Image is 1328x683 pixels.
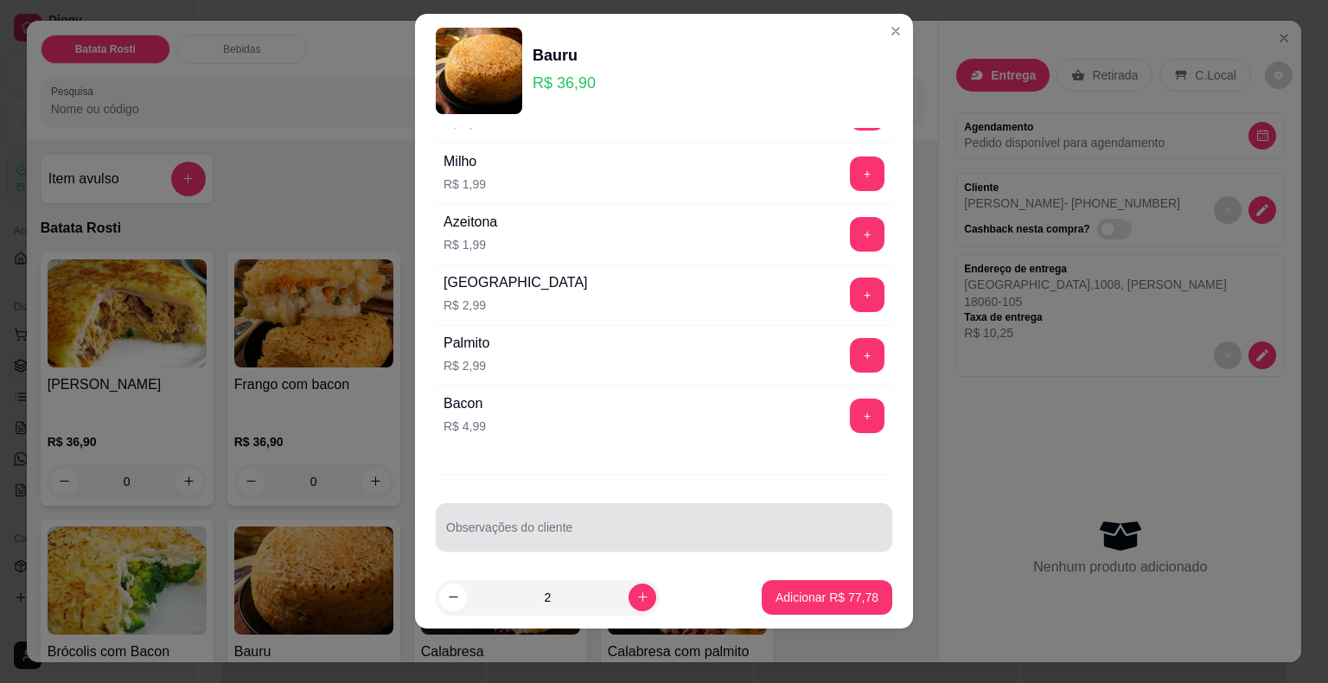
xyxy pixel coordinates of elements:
p: Adicionar R$ 77,78 [776,589,878,606]
button: add [850,338,884,373]
button: Adicionar R$ 77,78 [762,580,892,615]
p: R$ 4,99 [444,418,486,435]
input: Observações do cliente [446,526,882,543]
button: add [850,217,884,252]
div: Bacon [444,393,486,414]
p: R$ 36,90 [533,71,596,95]
div: Milho [444,151,486,172]
div: Bauru [533,43,596,67]
button: add [850,399,884,433]
p: R$ 2,99 [444,297,588,314]
div: [GEOGRAPHIC_DATA] [444,272,588,293]
div: Palmito [444,333,489,354]
button: increase-product-quantity [629,584,656,611]
p: R$ 1,99 [444,236,497,253]
img: product-image [436,28,522,114]
button: decrease-product-quantity [439,584,467,611]
div: Azeitona [444,212,497,233]
p: R$ 2,99 [444,357,489,374]
button: Close [882,17,910,45]
p: R$ 1,99 [444,176,486,193]
button: add [850,156,884,191]
button: add [850,278,884,312]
